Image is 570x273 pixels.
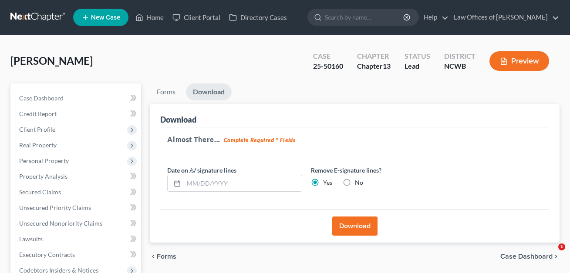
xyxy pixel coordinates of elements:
[12,247,141,263] a: Executory Contracts
[12,216,141,231] a: Unsecured Nonpriority Claims
[325,9,405,25] input: Search by name...
[225,10,291,25] a: Directory Cases
[184,175,302,192] input: MM/DD/YYYY
[19,157,69,164] span: Personal Property
[150,253,188,260] button: chevron_left Forms
[19,251,75,258] span: Executory Contracts
[186,83,232,100] a: Download
[12,169,141,184] a: Property Analysis
[167,134,542,145] h5: Almost There...
[19,188,61,196] span: Secured Claims
[12,200,141,216] a: Unsecured Priority Claims
[91,14,120,21] span: New Case
[12,231,141,247] a: Lawsuits
[311,166,446,175] label: Remove E-signature lines?
[489,51,549,71] button: Preview
[383,62,391,70] span: 13
[357,61,391,71] div: Chapter
[444,51,476,61] div: District
[168,10,225,25] a: Client Portal
[355,178,363,187] label: No
[405,61,430,71] div: Lead
[405,51,430,61] div: Status
[444,61,476,71] div: NCWB
[10,54,93,67] span: [PERSON_NAME]
[12,184,141,200] a: Secured Claims
[313,51,343,61] div: Case
[500,253,553,260] span: Case Dashboard
[558,243,565,250] span: 1
[19,141,57,149] span: Real Property
[357,51,391,61] div: Chapter
[19,235,43,243] span: Lawsuits
[323,178,332,187] label: Yes
[449,10,559,25] a: Law Offices of [PERSON_NAME]
[19,94,64,102] span: Case Dashboard
[540,243,561,264] iframe: Intercom live chat
[131,10,168,25] a: Home
[19,173,67,180] span: Property Analysis
[19,126,55,133] span: Client Profile
[313,61,343,71] div: 25-50160
[419,10,449,25] a: Help
[19,110,57,117] span: Credit Report
[150,83,182,100] a: Forms
[500,253,560,260] a: Case Dashboard chevron_right
[224,136,296,143] strong: Complete Required * Fields
[332,216,378,236] button: Download
[160,114,196,125] div: Download
[19,220,102,227] span: Unsecured Nonpriority Claims
[150,253,157,260] i: chevron_left
[157,253,176,260] span: Forms
[12,90,141,106] a: Case Dashboard
[167,166,236,175] label: Date on /s/ signature lines
[12,106,141,122] a: Credit Report
[19,204,91,211] span: Unsecured Priority Claims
